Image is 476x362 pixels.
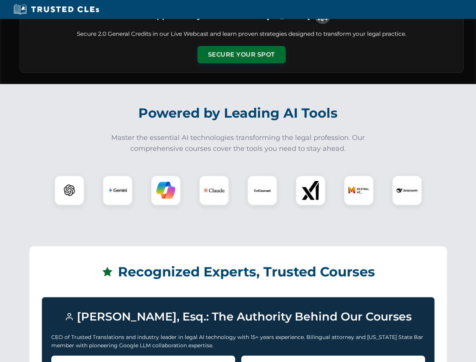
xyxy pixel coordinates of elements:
[54,175,84,206] div: ChatGPT
[58,179,80,201] img: ChatGPT Logo
[295,175,326,206] div: xAI
[103,175,133,206] div: Gemini
[29,30,454,38] p: Secure 2.0 General Credits in our Live Webcast and learn proven strategies designed to transform ...
[301,181,320,200] img: xAI Logo
[108,181,127,200] img: Gemini Logo
[156,181,175,200] img: Copilot Logo
[197,46,286,63] button: Secure Your Spot
[51,307,425,327] h3: [PERSON_NAME], Esq.: The Authority Behind Our Courses
[29,100,447,126] h2: Powered by Leading AI Tools
[253,181,272,200] img: CoCounsel Logo
[42,259,435,285] h2: Recognized Experts, Trusted Courses
[392,175,422,206] div: DeepSeek
[247,175,277,206] div: CoCounsel
[106,132,370,154] p: Master the essential AI technologies transforming the legal profession. Our comprehensive courses...
[204,180,225,201] img: Claude Logo
[11,4,101,15] img: Trusted CLEs
[348,180,369,201] img: Mistral AI Logo
[396,180,418,201] img: DeepSeek Logo
[344,175,374,206] div: Mistral AI
[199,175,229,206] div: Claude
[51,333,425,350] p: CEO of Trusted Translations and industry leader in legal AI technology with 15+ years experience....
[151,175,181,206] div: Copilot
